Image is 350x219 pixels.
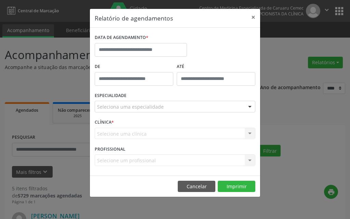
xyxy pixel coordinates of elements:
[218,181,255,192] button: Imprimir
[95,61,173,72] label: De
[95,117,114,128] label: CLÍNICA
[177,61,255,72] label: ATÉ
[95,32,148,43] label: DATA DE AGENDAMENTO
[97,103,164,110] span: Seleciona uma especialidade
[178,181,215,192] button: Cancelar
[246,9,260,26] button: Close
[95,91,126,101] label: ESPECIALIDADE
[95,144,125,154] label: PROFISSIONAL
[95,14,173,23] h5: Relatório de agendamentos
